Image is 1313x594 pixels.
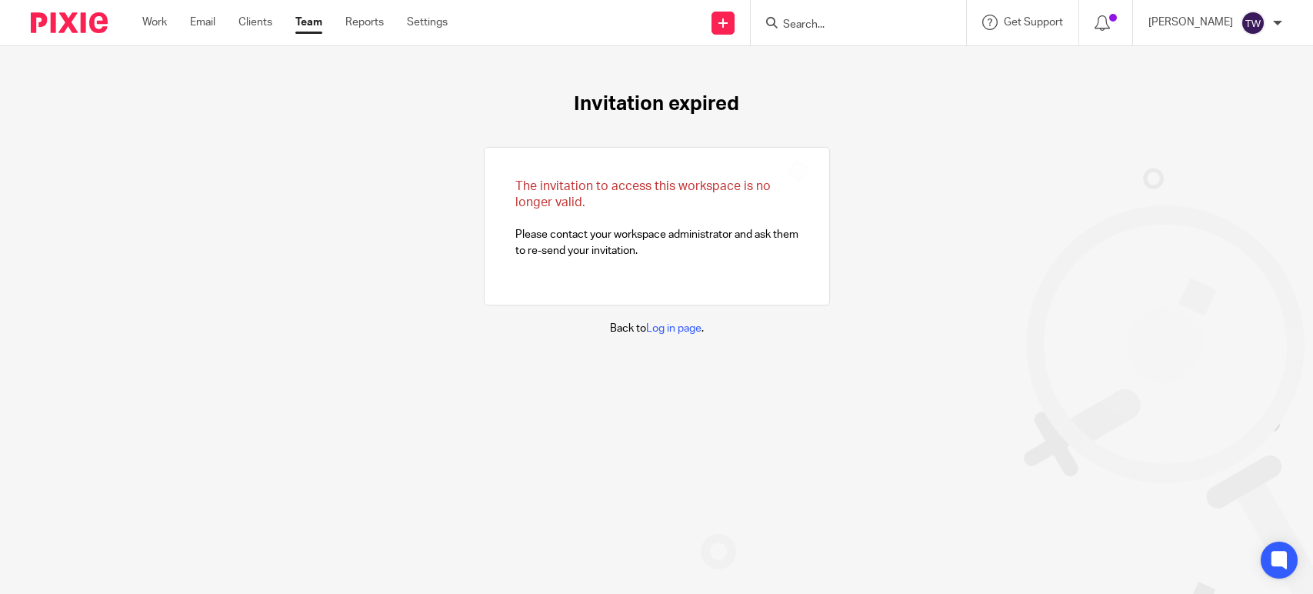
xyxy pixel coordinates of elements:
[515,179,798,259] p: Please contact your workspace administrator and ask them to re-send your invitation.
[407,15,448,30] a: Settings
[190,15,215,30] a: Email
[1241,11,1265,35] img: svg%3E
[1004,17,1063,28] span: Get Support
[31,12,108,33] img: Pixie
[345,15,384,30] a: Reports
[238,15,272,30] a: Clients
[646,323,701,334] a: Log in page
[295,15,322,30] a: Team
[142,15,167,30] a: Work
[1148,15,1233,30] p: [PERSON_NAME]
[574,92,739,116] h1: Invitation expired
[610,321,704,336] p: Back to .
[781,18,920,32] input: Search
[515,180,771,209] span: The invitation to access this workspace is no longer valid.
